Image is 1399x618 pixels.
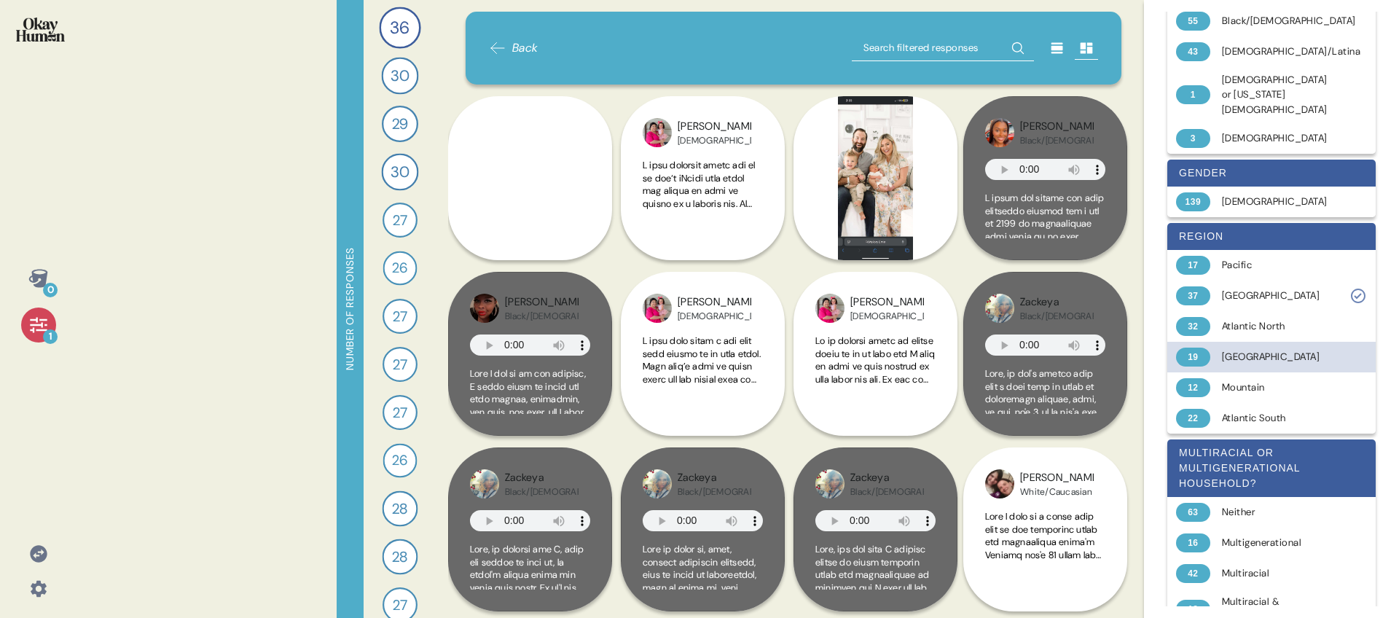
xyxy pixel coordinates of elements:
div: [DEMOGRAPHIC_DATA]/Latina [850,310,924,322]
div: 139 [1176,192,1210,211]
div: [DEMOGRAPHIC_DATA]/Latina [1222,44,1361,59]
div: 43 [1176,42,1210,61]
div: 63 [1176,503,1210,522]
div: [DEMOGRAPHIC_DATA] [1222,195,1338,209]
div: [PERSON_NAME] [1020,470,1094,486]
span: 26 [392,258,407,279]
div: Black/[DEMOGRAPHIC_DATA] [505,310,579,322]
div: [DEMOGRAPHIC_DATA]/Latina [678,135,751,146]
div: 19 [1176,348,1210,367]
img: profilepic_31615577341366918.jpg [985,294,1014,323]
div: multiracial or multigenerational household? [1167,439,1376,497]
div: 12 [1176,378,1210,397]
div: Zackeya [850,470,924,486]
img: profilepic_31615577341366918.jpg [470,469,499,498]
div: 37 [1176,286,1210,305]
img: profilepic_24433558572970677.jpg [470,294,499,323]
div: 1 [43,329,58,344]
img: profilepic_31265519416397075.jpg [985,118,1014,147]
div: 55 [1176,12,1210,31]
span: 28 [392,498,407,520]
span: 30 [391,160,409,183]
div: White/Caucasian [1020,486,1094,498]
img: profilepic_25052726781000260.jpg [643,118,672,147]
span: 27 [393,594,407,615]
div: region [1167,223,1376,250]
div: Black/[DEMOGRAPHIC_DATA] [1222,14,1356,28]
div: Mountain [1222,380,1338,395]
div: Black/[DEMOGRAPHIC_DATA] [1020,135,1094,146]
div: 16 [1176,533,1210,552]
span: Back [512,39,538,57]
div: Zackeya [678,470,751,486]
div: [PERSON_NAME] [1020,119,1094,135]
span: 29 [392,113,409,136]
div: [PERSON_NAME] [678,294,751,310]
div: Multiracial [1222,566,1338,581]
div: [DEMOGRAPHIC_DATA]/Latina [678,310,751,322]
div: Pacific [1222,258,1338,273]
div: [DEMOGRAPHIC_DATA] or [US_STATE][DEMOGRAPHIC_DATA] [1222,73,1338,117]
span: 26 [392,450,407,472]
div: 3 [1176,129,1210,148]
img: profilepic_31615577341366918.jpg [643,469,672,498]
div: 42 [1176,564,1210,583]
img: profilepic_24749191034715980.jpg [985,469,1014,498]
div: gender [1167,160,1376,187]
span: 27 [393,305,407,326]
span: 28 [392,546,407,568]
img: okayhuman.3b1b6348.png [16,17,65,42]
div: Neither [1222,505,1338,520]
span: 30 [391,64,409,87]
span: 27 [393,402,407,423]
img: profilepic_25052726781000260.jpg [815,294,845,323]
input: Search filtered responses [852,35,1034,61]
div: [GEOGRAPHIC_DATA] [1222,350,1338,364]
div: 0 [43,283,58,297]
img: profilepic_31615577341366918.jpg [815,469,845,498]
span: 36 [390,15,409,40]
div: Multigenerational [1222,536,1338,550]
div: [PERSON_NAME] [850,294,924,310]
div: 22 [1176,409,1210,428]
div: 1 [1176,85,1210,104]
span: 27 [393,353,407,375]
div: Black/[DEMOGRAPHIC_DATA] [505,486,579,498]
div: Zackeya [505,470,579,486]
span: 27 [393,209,407,230]
div: 32 [1176,317,1210,336]
div: Atlantic North [1222,319,1338,334]
div: Black/[DEMOGRAPHIC_DATA] [850,486,924,498]
div: 17 [1176,256,1210,275]
div: Atlantic South [1222,411,1338,426]
div: [GEOGRAPHIC_DATA] [1222,289,1338,303]
div: [PERSON_NAME] [505,294,579,310]
div: Black/[DEMOGRAPHIC_DATA] [678,486,751,498]
div: [PERSON_NAME] [678,119,751,135]
div: [DEMOGRAPHIC_DATA] [1222,131,1338,146]
img: profilepic_25052726781000260.jpg [643,294,672,323]
div: Black/[DEMOGRAPHIC_DATA] [1020,310,1094,322]
div: Zackeya [1020,294,1094,310]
